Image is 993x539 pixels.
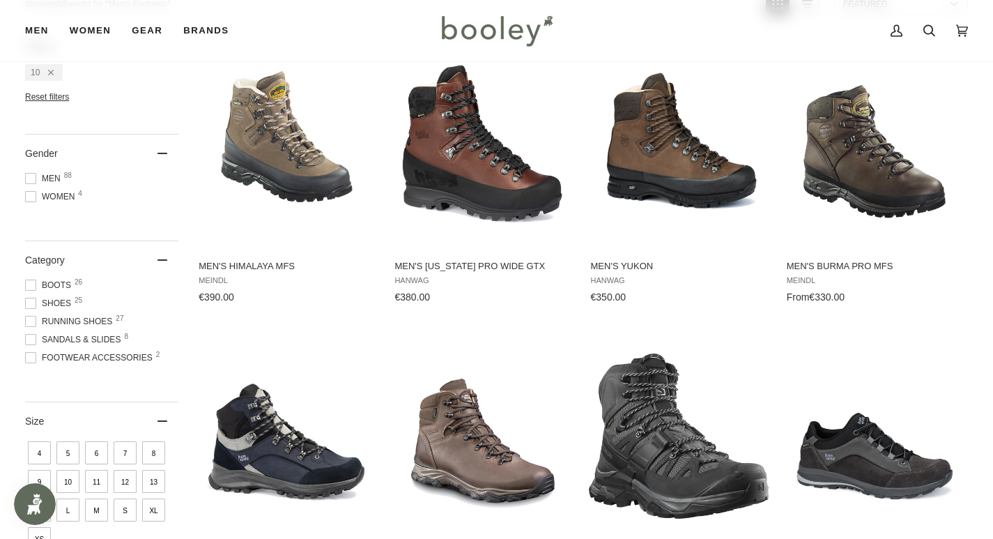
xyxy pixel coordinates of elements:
img: Men's Burma PRO MFS - Booley Galway [785,54,965,235]
span: Size: 10 [56,470,79,493]
img: Salomon Men's Quest 4 GTX Magnet / Black / Quarry - Booley Galway [589,346,769,526]
img: Men's Banks Low GTX Asphalt / Black - Booley Galway [785,346,965,526]
span: Size [25,416,44,427]
img: Hanwag Men's Alaska Pro Wide GTX Century / Black - Booley Galway [392,54,573,235]
span: Boots [25,279,75,291]
span: €330.00 [809,291,845,303]
span: Size: 13 [142,470,165,493]
img: Hanwag Men's Yukon Erde/Brown - Booley Galway [589,54,769,235]
span: Men [25,172,65,185]
span: 2 [156,351,160,358]
span: Size: M [85,499,108,522]
span: Men's [US_STATE] Pro Wide GTX [394,260,571,273]
span: Gender [25,148,58,159]
img: Men's Himalaya MFS [197,54,377,235]
span: Size: XL [142,499,165,522]
span: Footwear Accessories [25,351,157,364]
span: Women [25,190,79,203]
span: Category [25,255,65,266]
span: Running Shoes [25,315,116,328]
span: 10 [31,68,40,77]
span: 88 [64,172,72,179]
span: Men [25,24,49,38]
span: Sandals & Slides [25,333,125,346]
a: Men's Himalaya MFS [197,40,377,308]
img: Meindl Men's Peru GTX Brown - Booley Galway [392,346,573,526]
span: 25 [75,297,82,304]
span: Size: L [56,499,79,522]
a: Men's Yukon [589,40,769,308]
span: Meindl [199,276,375,285]
span: Hanwag [394,276,571,285]
span: Size: 5 [56,441,79,464]
span: €390.00 [199,291,234,303]
span: 4 [78,190,82,197]
img: Booley [436,10,557,51]
a: Men's Alaska Pro Wide GTX [392,40,573,308]
span: 26 [75,279,82,286]
span: 27 [116,315,123,322]
span: Hanwag [591,276,767,285]
img: Hanwag Men's Alta Bunion II GTX Navy / Grey - Booley Galway [197,346,377,526]
span: Size: 6 [85,441,108,464]
span: Size: 4 [28,441,51,464]
span: Size: 12 [114,470,137,493]
span: Size: 11 [85,470,108,493]
li: Reset filters [25,92,178,102]
span: €350.00 [591,291,626,303]
span: Reset filters [25,92,69,102]
span: Size: 7 [114,441,137,464]
span: Women [70,24,111,38]
span: Men's Himalaya MFS [199,260,375,273]
span: Men's Yukon [591,260,767,273]
span: Shoes [25,297,75,310]
span: Meindl [787,276,963,285]
span: Size: S [114,499,137,522]
span: Men's Burma PRO MFS [787,260,963,273]
div: Remove filter: 10 [40,68,54,77]
iframe: Button to open loyalty program pop-up [14,483,56,525]
span: Gear [132,24,162,38]
span: Size: 8 [142,441,165,464]
span: Brands [183,24,229,38]
span: 8 [124,333,128,340]
span: Size: 9 [28,470,51,493]
a: Men's Burma PRO MFS [785,40,965,308]
span: €380.00 [394,291,430,303]
span: From [787,291,810,303]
